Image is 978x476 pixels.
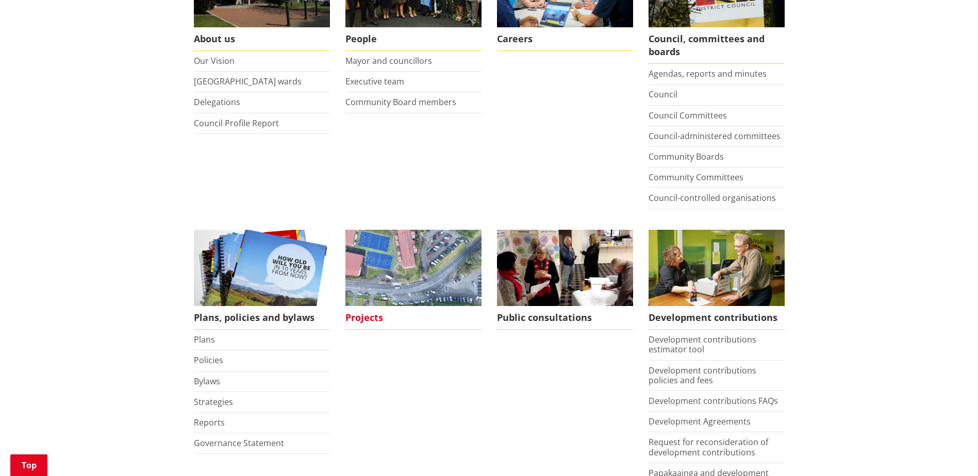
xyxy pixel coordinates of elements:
span: Development contributions [649,306,785,330]
span: Public consultations [497,306,633,330]
span: Careers [497,27,633,51]
span: Projects [345,306,482,330]
a: Governance Statement [194,437,284,449]
img: Fees [649,230,785,307]
a: Bylaws [194,376,220,387]
a: Community Boards [649,151,724,162]
a: Development Agreements [649,416,751,427]
iframe: Messenger Launcher [931,433,968,470]
a: Council-administered committees [649,130,781,142]
a: Agendas, reports and minutes [649,68,767,79]
a: Council Committees [649,110,727,121]
a: Development contributions policies and fees [649,365,756,386]
a: Strategies [194,396,233,407]
a: [GEOGRAPHIC_DATA] wards [194,76,302,87]
a: Policies [194,354,223,366]
a: Plans [194,334,215,345]
a: We produce a number of plans, policies and bylaws including the Long Term Plan Plans, policies an... [194,230,330,330]
span: Plans, policies and bylaws [194,306,330,330]
a: Delegations [194,96,240,108]
a: Council [649,89,677,100]
a: FInd out more about fees and fines here Development contributions [649,230,785,330]
a: Development contributions FAQs [649,395,778,406]
img: Long Term Plan [194,230,330,307]
a: Reports [194,417,225,428]
a: public-consultations Public consultations [497,230,633,330]
a: Community Board members [345,96,456,108]
a: Executive team [345,76,404,87]
a: Top [10,454,47,476]
span: People [345,27,482,51]
span: About us [194,27,330,51]
a: Our Vision [194,55,235,66]
img: public-consultations [497,230,633,307]
a: Development contributions estimator tool [649,334,756,355]
span: Council, committees and boards [649,27,785,64]
a: Request for reconsideration of development contributions [649,436,768,457]
a: Mayor and councillors [345,55,432,66]
img: DJI_0336 [345,230,482,307]
a: Community Committees [649,172,743,183]
a: Projects [345,230,482,330]
a: Council-controlled organisations [649,192,776,203]
a: Council Profile Report [194,117,279,129]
